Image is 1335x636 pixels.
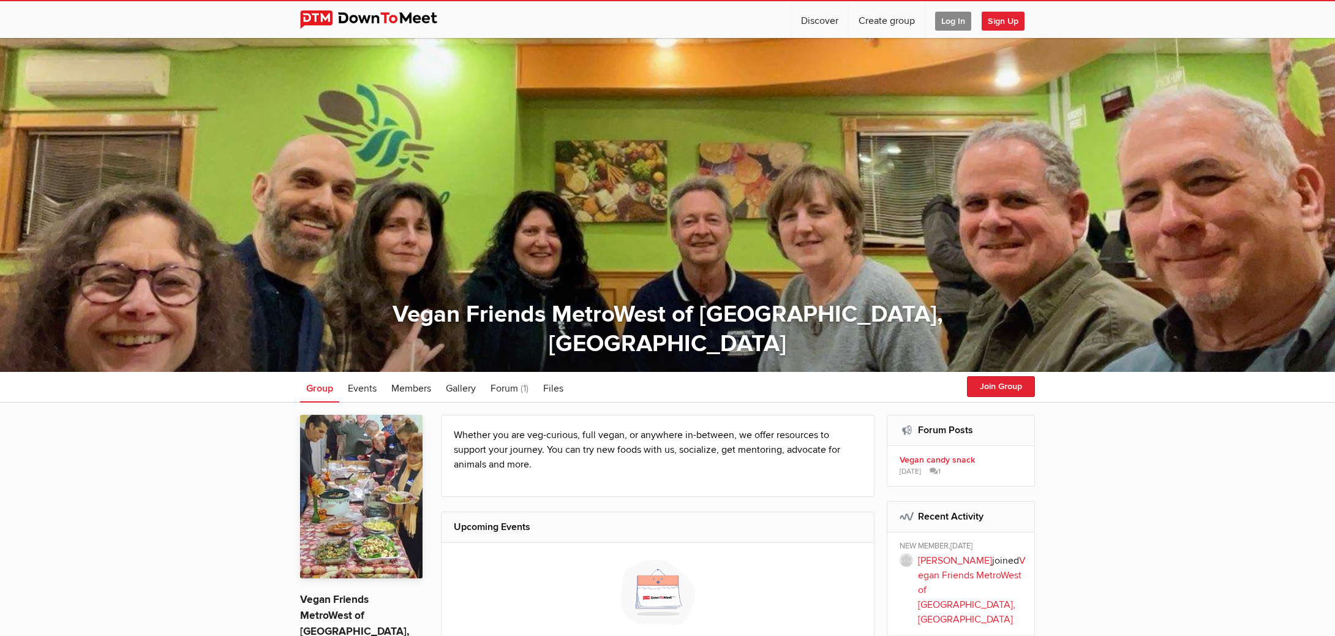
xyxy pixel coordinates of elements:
a: Vegan Friends MetroWest of [GEOGRAPHIC_DATA], [GEOGRAPHIC_DATA] [918,555,1026,626]
img: Vegan Friends MetroWest of Boston, MA [300,415,423,578]
span: Group [306,382,333,395]
a: Forum Posts [918,424,973,436]
p: joined [918,553,1026,627]
h2: Recent Activity [900,502,1023,531]
button: Join Group [967,376,1035,397]
span: Sign Up [982,12,1025,31]
b: Vegan candy snack [900,455,1026,466]
span: Forum [491,382,518,395]
a: Group [300,372,339,403]
a: Create group [849,1,925,38]
span: Files [543,382,563,395]
div: NEW MEMBER, [900,541,1026,553]
a: Sign Up [982,1,1034,38]
img: DownToMeet [300,10,456,29]
span: 1 [930,466,941,477]
span: (1) [521,382,528,395]
a: Forum (1) [484,372,535,403]
span: Log In [935,12,971,31]
span: [DATE] [950,541,972,551]
a: [PERSON_NAME] [918,555,992,567]
a: Events [342,372,383,403]
a: Gallery [440,372,482,403]
span: Members [391,382,431,395]
span: Events [348,382,377,395]
h2: Upcoming Events [454,512,862,542]
span: Gallery [446,382,476,395]
a: Log In [925,1,981,38]
a: Files [537,372,570,403]
a: Members [385,372,437,403]
a: Discover [791,1,848,38]
p: Whether you are veg-curious, full vegan, or anywhere in-between, we offer resources to support yo... [454,428,862,472]
span: [DATE] [900,466,921,477]
a: Vegan candy snack [DATE] 1 [887,446,1035,486]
